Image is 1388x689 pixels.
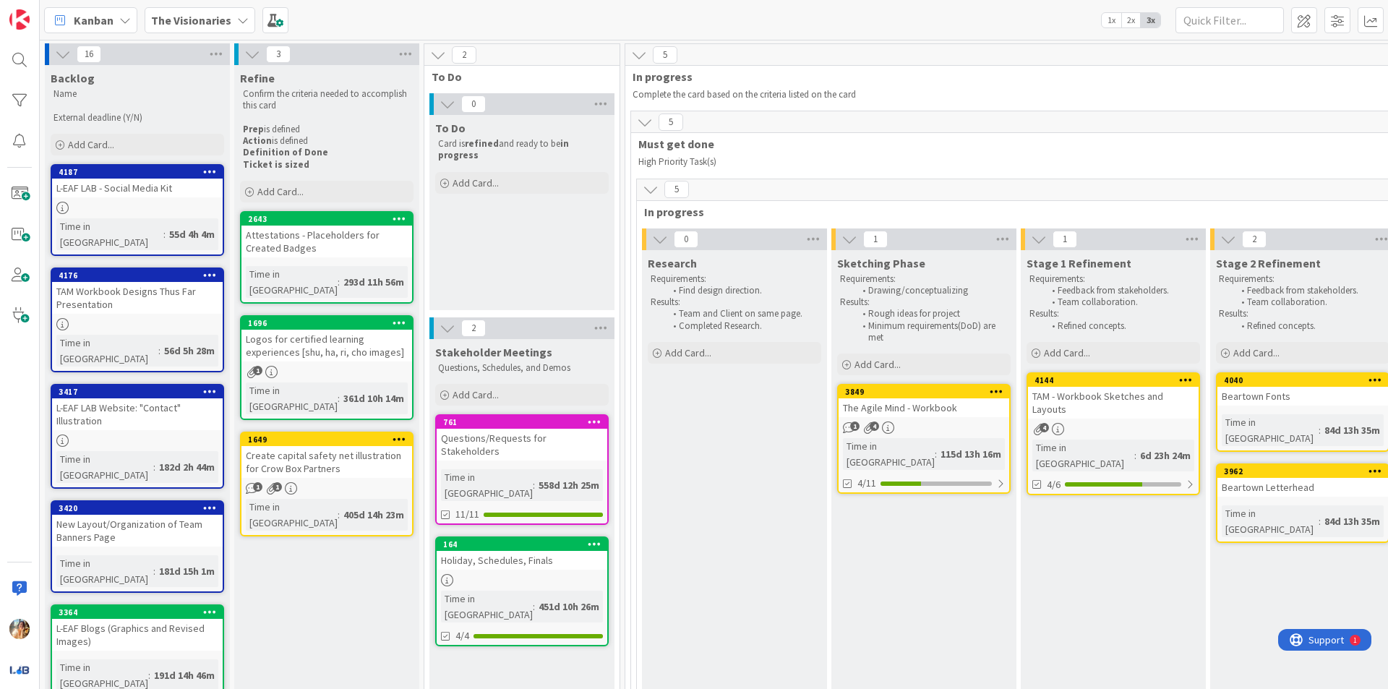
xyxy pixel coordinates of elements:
[1233,346,1280,359] span: Add Card...
[840,273,1008,285] p: Requirements:
[665,320,819,332] li: Completed Research.
[52,282,223,314] div: TAM Workbook Designs Thus Far Presentation
[854,320,1008,344] li: Minimum requirements(DoD) are met
[51,71,95,85] span: Backlog
[664,181,689,198] span: 5
[1217,478,1388,497] div: Beartown Letterhead
[1219,273,1387,285] p: Requirements:
[1040,423,1049,432] span: 4
[241,317,412,361] div: 1696Logos for certified learning experiences [shu, ha, ri, cho images]
[52,398,223,430] div: L-EAF LAB Website: "Contact" Illustration
[438,137,571,161] strong: in progress
[52,606,223,619] div: 3364
[30,2,66,20] span: Support
[1053,231,1077,248] span: 1
[59,387,223,397] div: 3417
[840,296,1008,308] p: Results:
[166,226,218,242] div: 55d 4h 4m
[240,432,414,536] a: 1649Create capital safety net illustration for Crow Box PartnersTime in [GEOGRAPHIC_DATA]:405d 14...
[74,12,113,29] span: Kanban
[665,346,711,359] span: Add Card...
[1217,387,1388,406] div: Beartown Fonts
[155,459,218,475] div: 182d 2h 44m
[443,539,607,549] div: 164
[665,285,819,296] li: Find design direction.
[241,317,412,330] div: 1696
[1217,374,1388,406] div: 4040Beartown Fonts
[52,619,223,651] div: L-EAF Blogs (Graphics and Revised Images)
[1233,320,1387,332] li: Refined concepts.
[243,88,411,112] p: Confirm the criteria needed to accomplish this card
[857,476,876,491] span: 4/11
[1141,13,1160,27] span: 3x
[163,226,166,242] span: :
[266,46,291,63] span: 3
[665,308,819,320] li: Team and Client on same page.
[52,385,223,430] div: 3417L-EAF LAB Website: "Contact" Illustration
[441,591,533,622] div: Time in [GEOGRAPHIC_DATA]
[246,499,338,531] div: Time in [GEOGRAPHIC_DATA]
[1217,374,1388,387] div: 4040
[241,213,412,226] div: 2643
[52,269,223,314] div: 4176TAM Workbook Designs Thus Far Presentation
[1224,466,1388,476] div: 3962
[51,384,224,489] a: 3417L-EAF LAB Website: "Contact" IllustrationTime in [GEOGRAPHIC_DATA]:182d 2h 44m
[651,273,818,285] p: Requirements:
[241,226,412,257] div: Attestations - Placeholders for Created Badges
[148,667,150,683] span: :
[160,343,218,359] div: 56d 5h 28m
[843,438,935,470] div: Time in [GEOGRAPHIC_DATA]
[1029,273,1197,285] p: Requirements:
[1242,231,1267,248] span: 2
[839,385,1009,417] div: 3849The Agile Mind - Workbook
[1028,374,1199,419] div: 4144TAM - Workbook Sketches and Layouts
[241,330,412,361] div: Logos for certified learning experiences [shu, ha, ri, cho images]
[59,167,223,177] div: 4187
[1134,448,1136,463] span: :
[241,213,412,257] div: 2643Attestations - Placeholders for Created Badges
[435,536,609,646] a: 164Holiday, Schedules, FinalsTime in [GEOGRAPHIC_DATA]:451d 10h 26m4/4
[674,231,698,248] span: 0
[56,555,153,587] div: Time in [GEOGRAPHIC_DATA]
[1175,7,1284,33] input: Quick Filter...
[435,121,466,135] span: To Do
[340,274,408,290] div: 293d 11h 56m
[9,619,30,639] img: JF
[1027,372,1200,495] a: 4144TAM - Workbook Sketches and LayoutsTime in [GEOGRAPHIC_DATA]:6d 23h 24m4/6
[52,179,223,197] div: L-EAF LAB - Social Media Kit
[863,231,888,248] span: 1
[1136,448,1194,463] div: 6d 23h 24m
[151,13,231,27] b: The Visionaries
[1044,346,1090,359] span: Add Card...
[441,469,533,501] div: Time in [GEOGRAPHIC_DATA]
[240,211,414,304] a: 2643Attestations - Placeholders for Created BadgesTime in [GEOGRAPHIC_DATA]:293d 11h 56m
[273,482,282,492] span: 1
[243,134,272,147] strong: Action
[56,335,158,367] div: Time in [GEOGRAPHIC_DATA]
[461,95,486,113] span: 0
[9,9,30,30] img: Visit kanbanzone.com
[240,71,275,85] span: Refine
[155,563,218,579] div: 181d 15h 1m
[1047,477,1061,492] span: 4/6
[52,166,223,197] div: 4187L-EAF LAB - Social Media Kit
[837,384,1011,494] a: 3849The Agile Mind - WorkbookTime in [GEOGRAPHIC_DATA]:115d 13h 16m4/11
[1217,465,1388,497] div: 3962Beartown Letterhead
[240,315,414,420] a: 1696Logos for certified learning experiences [shu, ha, ri, cho images]Time in [GEOGRAPHIC_DATA]:3...
[438,362,606,374] p: Questions, Schedules, and Demos
[246,382,338,414] div: Time in [GEOGRAPHIC_DATA]
[243,124,411,135] p: is defined
[153,459,155,475] span: :
[839,398,1009,417] div: The Agile Mind - Workbook
[854,358,901,371] span: Add Card...
[243,158,309,171] strong: Ticket is sized
[59,503,223,513] div: 3420
[443,417,607,427] div: 761
[53,112,221,124] p: External deadline (Y/N)
[453,388,499,401] span: Add Card...
[338,274,340,290] span: :
[68,138,114,151] span: Add Card...
[937,446,1005,462] div: 115d 13h 16m
[150,667,218,683] div: 191d 14h 46m
[839,385,1009,398] div: 3849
